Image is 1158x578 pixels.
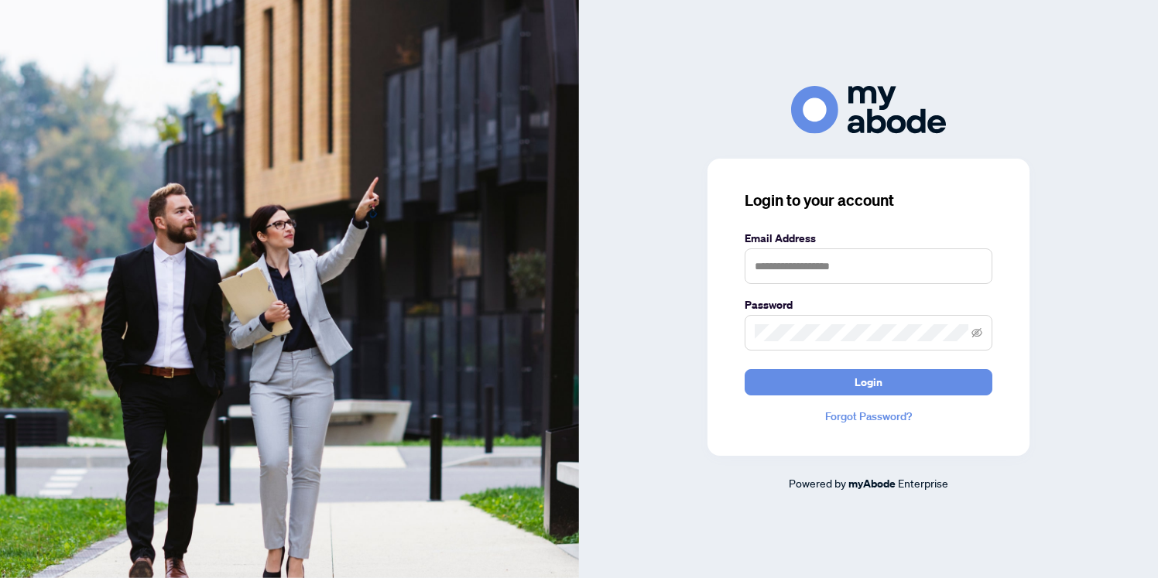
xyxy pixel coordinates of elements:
span: Enterprise [898,476,948,490]
h3: Login to your account [745,190,992,211]
a: myAbode [848,475,896,492]
button: Login [745,369,992,395]
label: Password [745,296,992,313]
img: ma-logo [791,86,946,133]
label: Email Address [745,230,992,247]
span: Login [855,370,882,395]
span: eye-invisible [971,327,982,338]
a: Forgot Password? [745,408,992,425]
span: Powered by [789,476,846,490]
